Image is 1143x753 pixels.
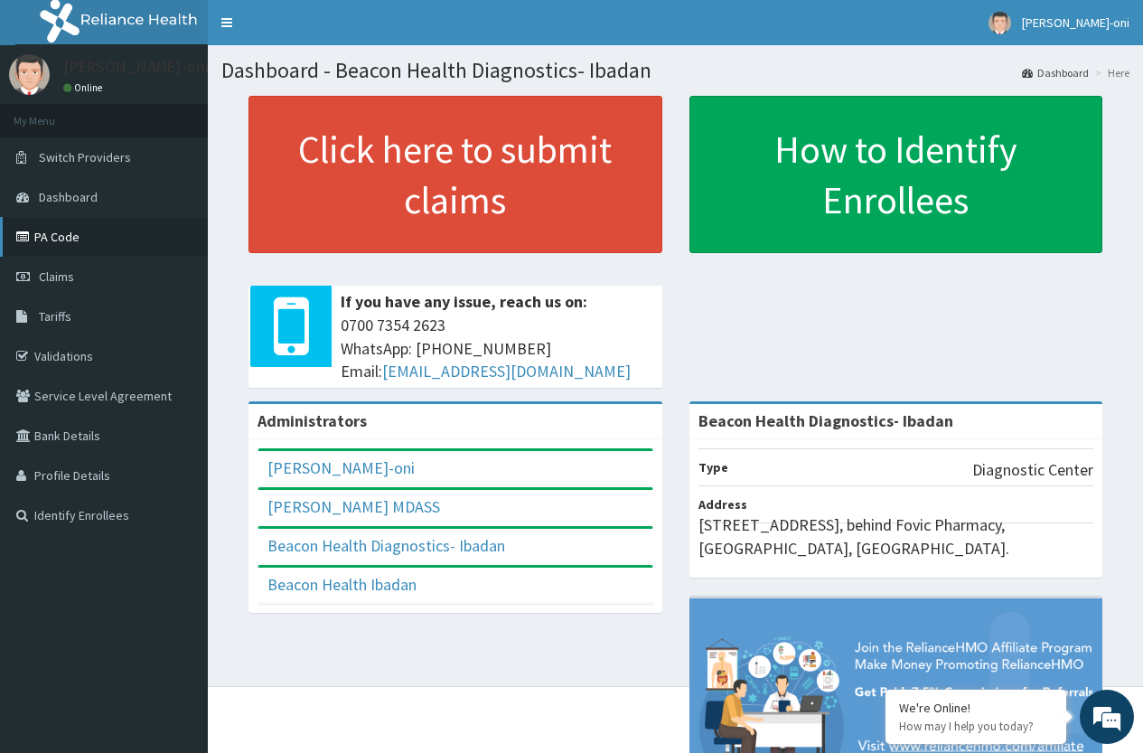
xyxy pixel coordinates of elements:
[988,12,1011,34] img: User Image
[63,81,107,94] a: Online
[9,54,50,95] img: User Image
[39,149,131,165] span: Switch Providers
[341,291,587,312] b: If you have any issue, reach us on:
[698,410,953,431] strong: Beacon Health Diagnostics- Ibadan
[39,308,71,325] span: Tariffs
[1022,14,1129,31] span: [PERSON_NAME]-oni
[267,535,505,556] a: Beacon Health Diagnostics- Ibadan
[899,719,1053,734] p: How may I help you today?
[698,513,1094,560] p: [STREET_ADDRESS], behind Fovic Pharmacy, [GEOGRAPHIC_DATA], [GEOGRAPHIC_DATA].
[267,574,417,595] a: Beacon Health Ibadan
[39,268,74,285] span: Claims
[221,59,1129,82] h1: Dashboard - Beacon Health Diagnostics- Ibadan
[1091,65,1129,80] li: Here
[382,361,631,381] a: [EMAIL_ADDRESS][DOMAIN_NAME]
[698,496,747,513] b: Address
[1022,65,1089,80] a: Dashboard
[267,496,440,517] a: [PERSON_NAME] MDASS
[258,410,367,431] b: Administrators
[39,189,98,205] span: Dashboard
[899,700,1053,716] div: We're Online!
[267,457,415,478] a: [PERSON_NAME]-oni
[698,459,728,475] b: Type
[248,96,662,253] a: Click here to submit claims
[63,59,209,75] p: [PERSON_NAME]-oni
[972,458,1093,482] p: Diagnostic Center
[689,96,1103,253] a: How to Identify Enrollees
[341,314,653,383] span: 0700 7354 2623 WhatsApp: [PHONE_NUMBER] Email:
